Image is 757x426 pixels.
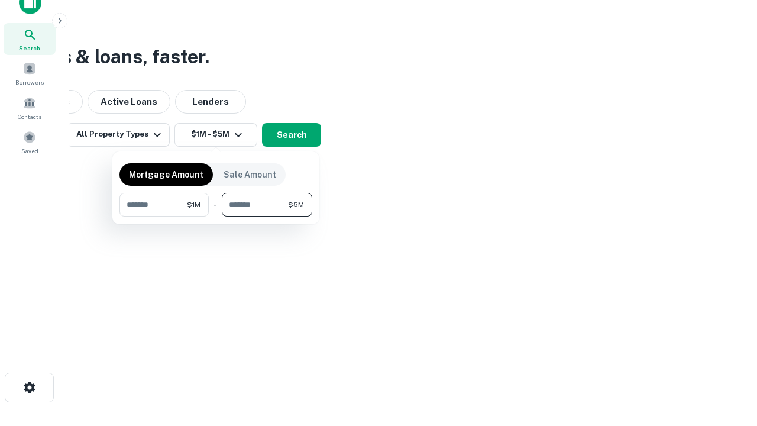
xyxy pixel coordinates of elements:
[129,168,203,181] p: Mortgage Amount
[213,193,217,217] div: -
[187,199,200,210] span: $1M
[224,168,276,181] p: Sale Amount
[288,199,304,210] span: $5M
[698,331,757,388] iframe: Chat Widget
